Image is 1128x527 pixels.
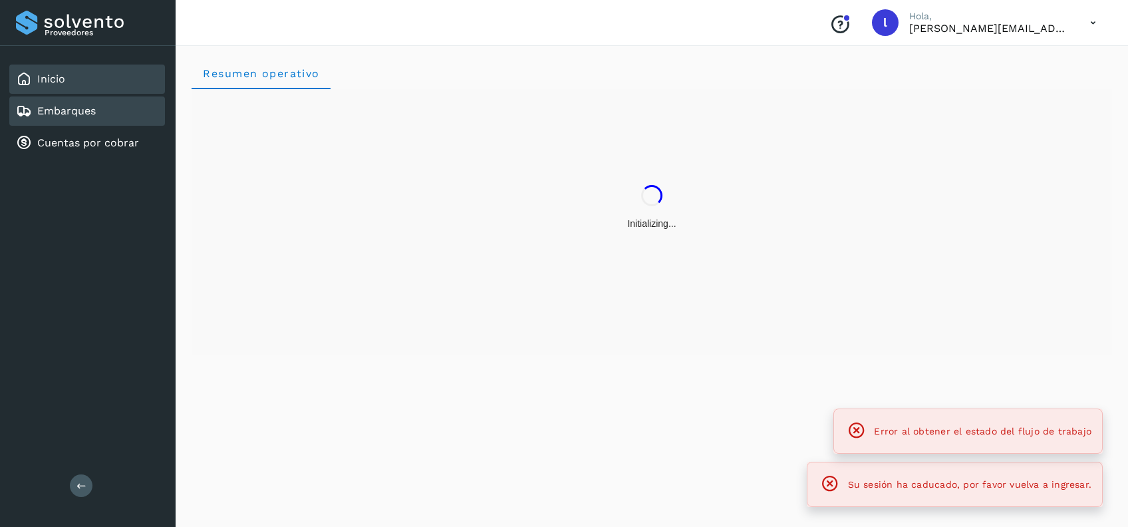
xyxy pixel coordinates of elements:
[909,22,1069,35] p: lorena.rojo@serviciosatc.com.mx
[9,96,165,126] div: Embarques
[37,104,96,117] a: Embarques
[37,73,65,85] a: Inicio
[9,128,165,158] div: Cuentas por cobrar
[874,426,1091,437] span: Error al obtener el estado del flujo de trabajo
[37,136,139,149] a: Cuentas por cobrar
[45,28,160,37] p: Proveedores
[202,67,320,80] span: Resumen operativo
[9,65,165,94] div: Inicio
[848,479,1091,490] span: Su sesión ha caducado, por favor vuelva a ingresar.
[909,11,1069,22] p: Hola,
